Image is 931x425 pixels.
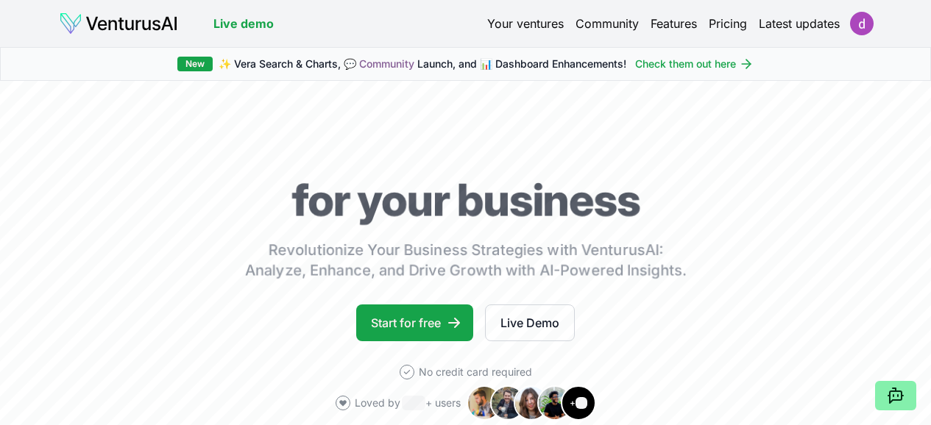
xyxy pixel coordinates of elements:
[213,15,274,32] a: Live demo
[487,15,564,32] a: Your ventures
[514,385,549,421] img: Avatar 3
[537,385,573,421] img: Avatar 4
[635,57,754,71] a: Check them out here
[219,57,626,71] span: ✨ Vera Search & Charts, 💬 Launch, and 📊 Dashboard Enhancements!
[177,57,213,71] div: New
[651,15,697,32] a: Features
[759,15,840,32] a: Latest updates
[356,304,473,341] a: Start for free
[576,15,639,32] a: Community
[467,385,502,421] img: Avatar 1
[359,57,414,70] a: Community
[709,15,747,32] a: Pricing
[59,12,178,35] img: logo
[850,12,874,35] img: ACg8ocJLMkRlIT_iB2YO342JNgD3RUuyx03yxht_7nMvirYsefMj9w=s96-c
[490,385,525,421] img: Avatar 2
[485,304,575,341] a: Live Demo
